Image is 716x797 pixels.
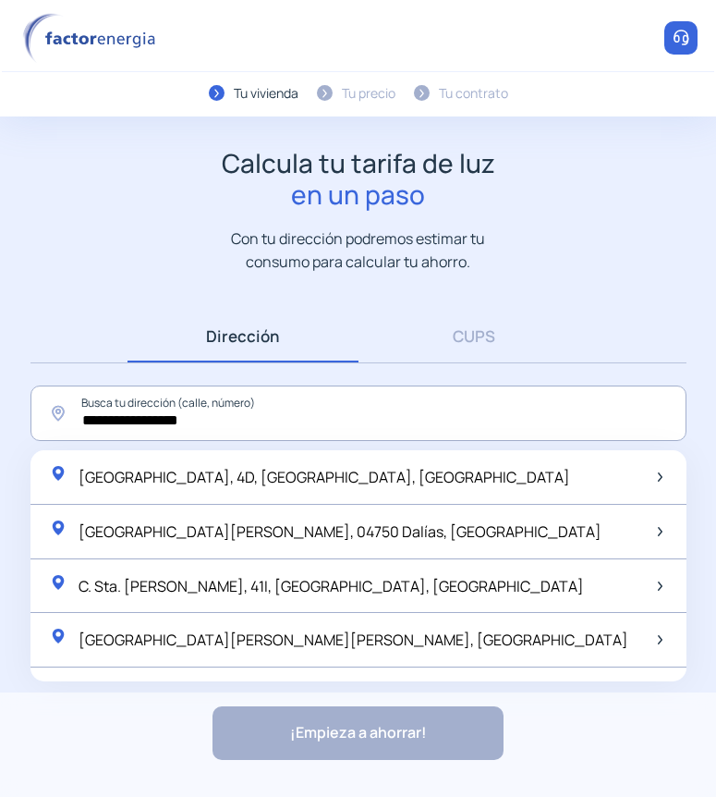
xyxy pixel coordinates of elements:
div: Tu precio [342,83,395,104]
img: location-pin-green.svg [49,573,67,592]
img: arrow-next-item.svg [658,635,662,644]
h1: Calcula tu tarifa de luz [222,148,495,210]
img: logo factor [18,13,166,64]
img: arrow-next-item.svg [658,582,662,591]
img: arrow-next-item.svg [658,472,662,482]
a: CUPS [358,310,589,362]
span: C. Sta. [PERSON_NAME], 41I, [GEOGRAPHIC_DATA], [GEOGRAPHIC_DATA] [79,576,584,596]
div: Tu vivienda [234,83,298,104]
img: arrow-next-item.svg [658,527,662,536]
span: [GEOGRAPHIC_DATA][PERSON_NAME][PERSON_NAME], [GEOGRAPHIC_DATA] [79,630,628,650]
a: Dirección [127,310,358,362]
span: [GEOGRAPHIC_DATA], 4D, [GEOGRAPHIC_DATA], [GEOGRAPHIC_DATA] [79,467,570,487]
img: location-pin-green.svg [49,627,67,645]
div: Tu contrato [439,83,508,104]
p: Con tu dirección podremos estimar tu consumo para calcular tu ahorro. [212,227,504,273]
span: en un paso [222,179,495,211]
img: location-pin-green.svg [49,519,67,537]
img: location-pin-green.svg [49,464,67,483]
span: [GEOGRAPHIC_DATA][PERSON_NAME], 04750 Dalías, [GEOGRAPHIC_DATA] [79,521,601,542]
img: llamar [672,29,690,47]
img: location-pin-green.svg [49,681,67,700]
